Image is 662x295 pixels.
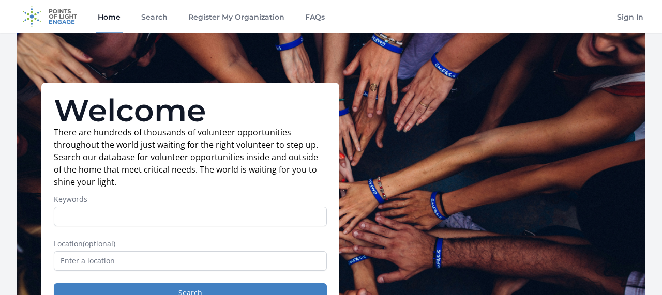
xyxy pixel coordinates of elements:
[54,126,327,188] p: There are hundreds of thousands of volunteer opportunities throughout the world just waiting for ...
[54,95,327,126] h1: Welcome
[54,251,327,271] input: Enter a location
[83,239,115,249] span: (optional)
[54,194,327,205] label: Keywords
[54,239,327,249] label: Location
